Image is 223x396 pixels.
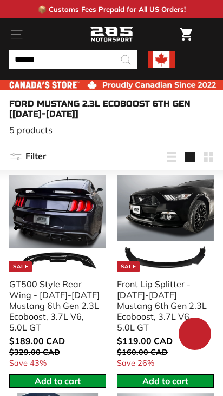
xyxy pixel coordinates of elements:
[9,358,47,368] span: Save 43%
[174,19,198,50] a: Cart
[9,335,65,346] span: $189.00 CAD
[117,358,154,368] span: Save 26%
[90,25,133,44] img: Logo_285_Motorsport_areodynamics_components
[35,375,81,386] span: Add to cart
[9,144,46,170] button: Filter
[9,261,32,272] div: Sale
[9,50,137,69] input: Search
[117,335,173,346] span: $119.00 CAD
[9,98,214,119] h1: Ford Mustang 2.3L Ecoboost 6th Gen [[DATE]-[DATE]]
[117,347,168,357] span: $160.00 CAD
[9,175,106,374] a: Sale GT500 Style Rear Wing - [DATE]-[DATE] Mustang 6th Gen 2.3L Ecoboost, 3.7L V6, 5.0L GT Save 43%
[9,124,214,135] p: 5 products
[117,279,207,333] div: Front Lip Splitter - [DATE]-[DATE] Mustang 6th Gen 2.3L Ecoboost, 3.7L V6, 5.0L GT
[9,279,100,333] div: GT500 Style Rear Wing - [DATE]-[DATE] Mustang 6th Gen 2.3L Ecoboost, 3.7L V6, 5.0L GT
[9,347,60,357] span: $329.00 CAD
[117,175,214,374] a: Sale Front Lip Splitter - [DATE]-[DATE] Mustang 6th Gen 2.3L Ecoboost, 3.7L V6, 5.0L GT Save 26%
[9,374,106,388] button: Add to cart
[175,318,214,353] inbox-online-store-chat: Shopify online store chat
[38,5,186,14] p: 📦 Customs Fees Prepaid for All US Orders!
[117,374,214,388] button: Add to cart
[117,261,140,272] div: Sale
[142,375,188,386] span: Add to cart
